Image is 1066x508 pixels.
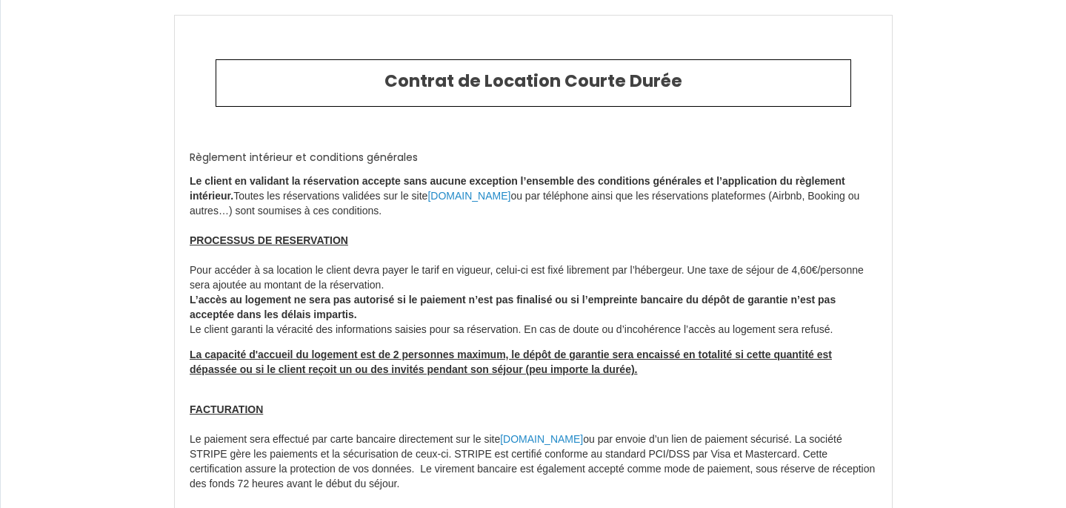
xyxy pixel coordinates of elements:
u: FACTURATION [190,403,263,415]
p: Toutes les réservations validées sur le site ou par téléphone ainsi que les réservations platefor... [190,174,877,337]
h2: Contrat de Location Courte Durée [227,71,839,92]
h2: Règlement intérieur et conditions générales [190,151,877,164]
u: PROCESSUS DE RESERVATION [190,234,348,246]
strong: L’accès au logement ne sera pas autorisé si le paiement n’est pas finalisé ou si l’empreinte banc... [190,294,836,320]
strong: Le client en validant la réservation accepte sans aucune exception l’ensemble des conditions géné... [190,175,845,202]
a: [DOMAIN_NAME] [427,190,510,202]
a: [DOMAIN_NAME] [500,433,583,445]
u: La capacité d'accueil du logement est de 2 personnes maximum, le dépôt de garantie sera encaissé ... [190,349,832,375]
